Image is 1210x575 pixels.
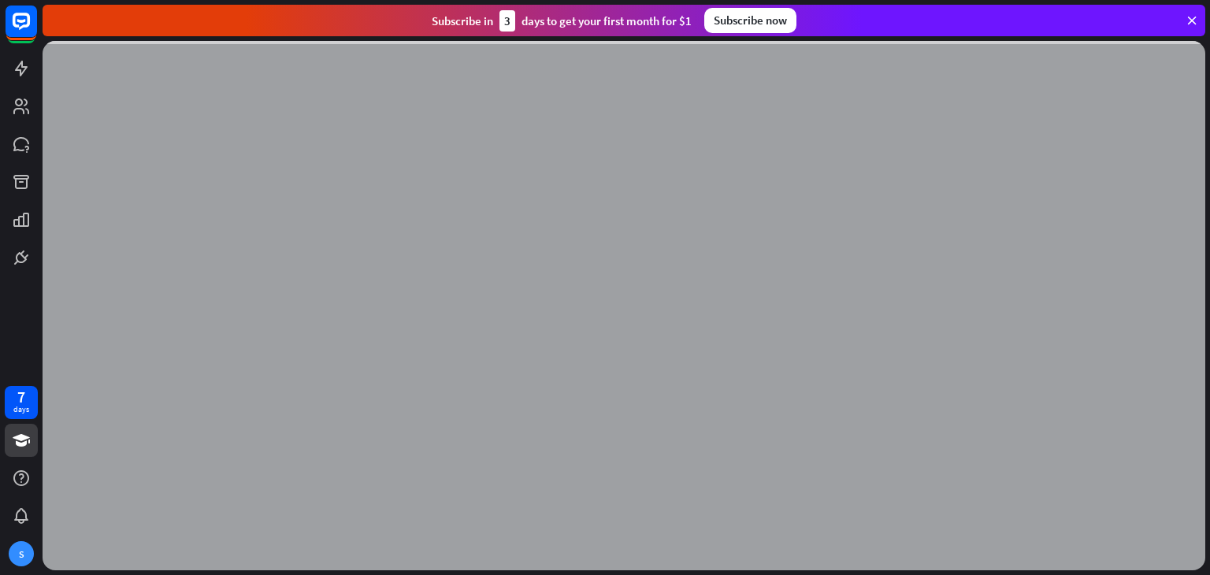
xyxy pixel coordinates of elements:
div: days [13,404,29,415]
div: Subscribe now [704,8,796,33]
div: 3 [499,10,515,32]
div: S [9,541,34,566]
a: 7 days [5,386,38,419]
div: Subscribe in days to get your first month for $1 [432,10,692,32]
div: 7 [17,390,25,404]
